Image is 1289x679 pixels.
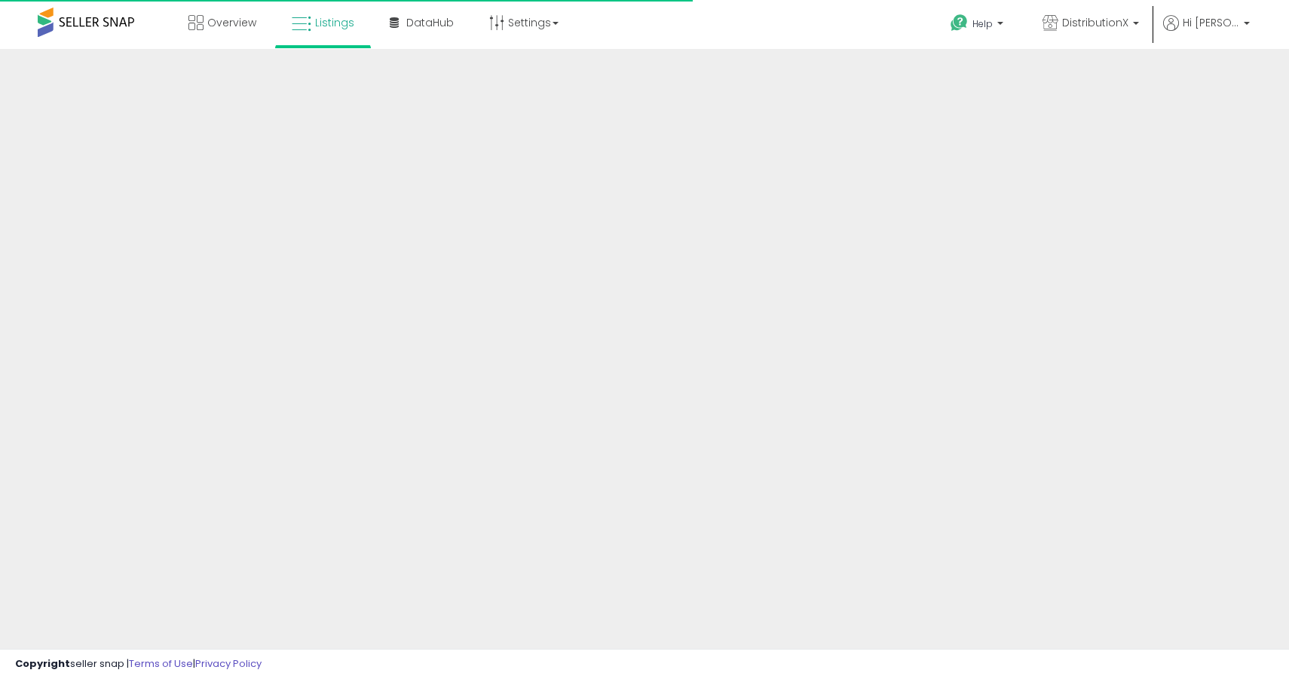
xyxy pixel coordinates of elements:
span: Help [972,17,993,30]
span: DistributionX [1062,15,1128,30]
a: Hi [PERSON_NAME] [1163,15,1250,49]
i: Get Help [950,14,969,32]
a: Help [938,2,1018,49]
span: Hi [PERSON_NAME] [1183,15,1239,30]
strong: Copyright [15,656,70,671]
a: Terms of Use [129,656,193,671]
span: Listings [315,15,354,30]
a: Privacy Policy [195,656,262,671]
span: Overview [207,15,256,30]
span: DataHub [406,15,454,30]
div: seller snap | | [15,657,262,671]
